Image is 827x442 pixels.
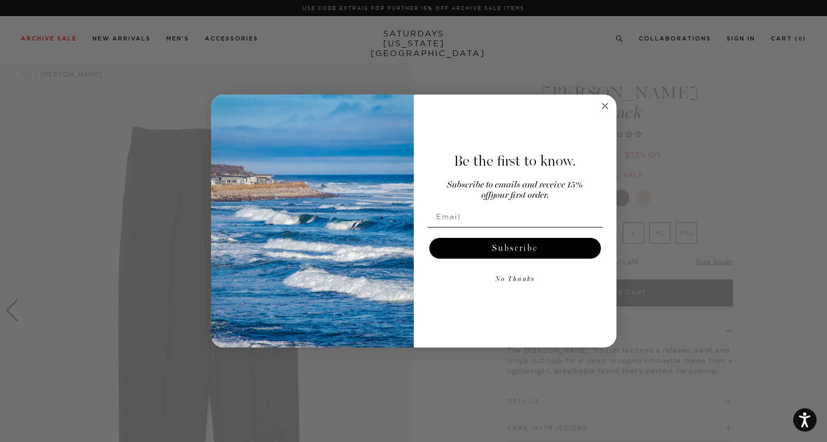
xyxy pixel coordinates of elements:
button: No Thanks [427,269,603,290]
span: your first order. [491,191,549,200]
span: Subscribe to emails and receive 15% [447,181,583,190]
input: Email [427,206,603,227]
img: underline [427,227,603,227]
span: off [481,191,491,200]
button: Close dialog [599,100,611,112]
img: 125c788d-000d-4f3e-b05a-1b92b2a23ec9.jpeg [211,95,414,348]
span: Be the first to know. [454,152,576,170]
button: Subscribe [429,238,601,259]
